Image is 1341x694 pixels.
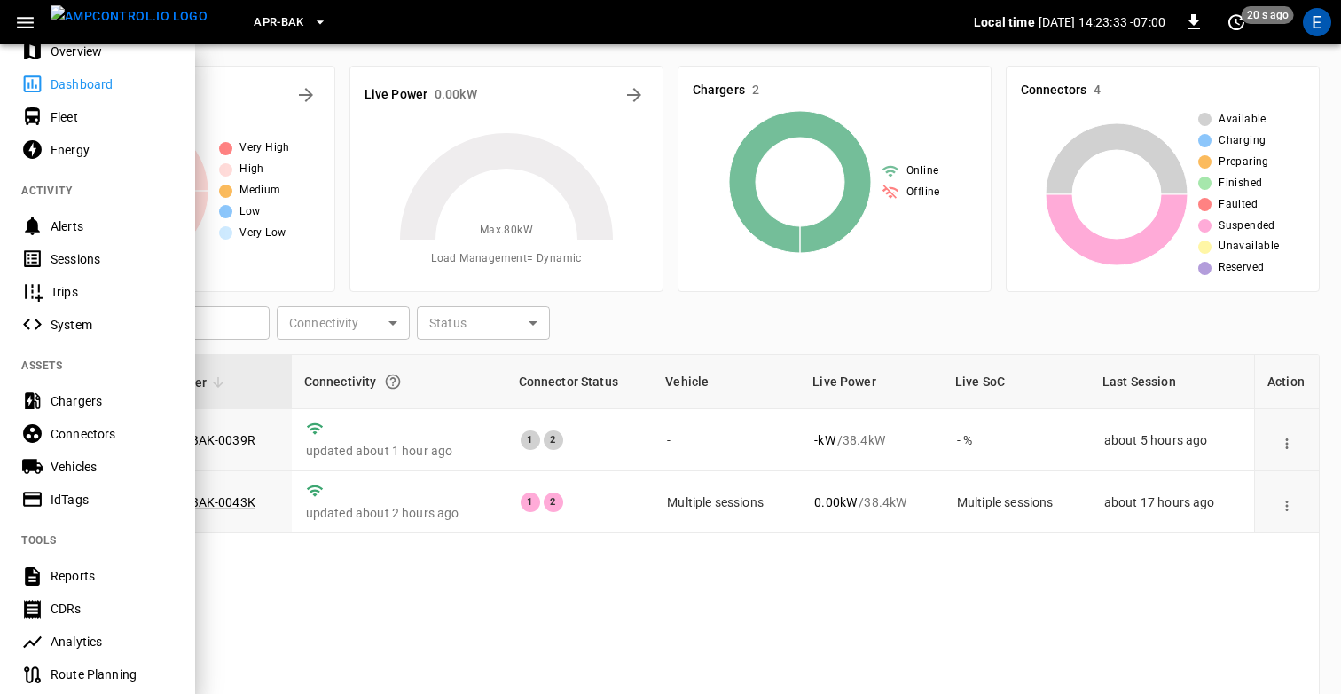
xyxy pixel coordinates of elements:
[51,425,174,443] div: Connectors
[51,108,174,126] div: Fleet
[1222,8,1251,36] button: set refresh interval
[51,217,174,235] div: Alerts
[51,43,174,60] div: Overview
[1242,6,1294,24] span: 20 s ago
[51,666,174,683] div: Route Planning
[974,13,1035,31] p: Local time
[51,567,174,585] div: Reports
[51,141,174,159] div: Energy
[1039,13,1165,31] p: [DATE] 14:23:33 -07:00
[1303,8,1331,36] div: profile-icon
[51,283,174,301] div: Trips
[51,250,174,268] div: Sessions
[51,75,174,93] div: Dashboard
[51,458,174,476] div: Vehicles
[51,600,174,618] div: CDRs
[254,12,304,33] span: APR-BAK
[51,633,174,651] div: Analytics
[51,491,174,509] div: IdTags
[51,5,208,28] img: ampcontrol.io logo
[51,316,174,334] div: System
[51,392,174,410] div: Chargers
